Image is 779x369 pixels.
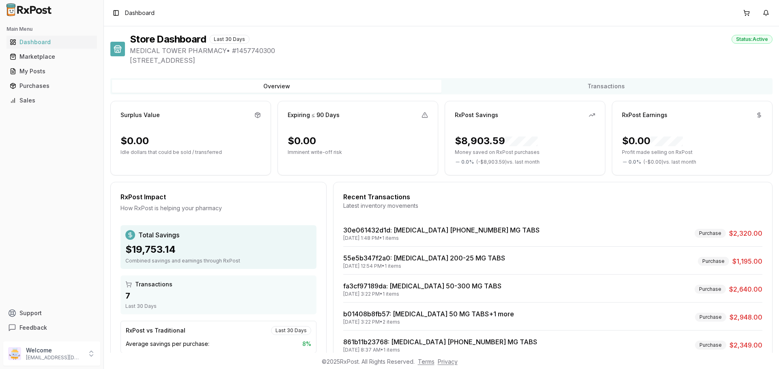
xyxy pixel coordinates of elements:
div: $0.00 [121,134,149,147]
div: How RxPost is helping your pharmacy [121,204,316,212]
div: Purchase [698,257,729,266]
span: $2,948.00 [730,312,762,322]
nav: breadcrumb [125,9,155,17]
button: Support [3,306,100,320]
div: $0.00 [622,134,683,147]
span: ( - $0.00 ) vs. last month [643,159,696,165]
div: RxPost Savings [455,111,498,119]
div: Purchase [695,341,726,350]
span: 8 % [302,340,311,348]
button: Feedback [3,320,100,335]
div: Last 30 Days [125,303,312,309]
div: Sales [10,96,94,105]
div: RxPost Earnings [622,111,667,119]
img: User avatar [8,347,21,360]
div: [DATE] 3:22 PM • 1 items [343,291,501,297]
button: Dashboard [3,36,100,49]
div: Purchase [695,229,726,238]
div: Surplus Value [121,111,160,119]
div: [DATE] 8:37 AM • 1 items [343,347,537,353]
h2: Main Menu [6,26,97,32]
span: $1,195.00 [732,256,762,266]
span: 0.0 % [628,159,641,165]
img: RxPost Logo [3,3,55,16]
span: Transactions [135,280,172,288]
div: Purchase [695,313,726,322]
div: Combined savings and earnings through RxPost [125,258,312,264]
a: fa3cf97189da: [MEDICAL_DATA] 50-300 MG TABS [343,282,501,290]
div: Purchase [695,285,726,294]
a: 55e5b347f2a0: [MEDICAL_DATA] 200-25 MG TABS [343,254,505,262]
p: Money saved on RxPost purchases [455,149,595,156]
div: Last 30 Days [209,35,250,44]
div: Status: Active [732,35,773,44]
div: Recent Transactions [343,192,762,202]
div: Marketplace [10,53,94,61]
a: Purchases [6,79,97,93]
span: ( - $8,903.59 ) vs. last month [476,159,540,165]
span: 0.0 % [461,159,474,165]
a: Sales [6,93,97,108]
div: RxPost Impact [121,192,316,202]
a: My Posts [6,64,97,79]
h1: Store Dashboard [130,33,206,46]
span: [STREET_ADDRESS] [130,55,773,65]
a: Marketplace [6,49,97,64]
p: Idle dollars that could be sold / transferred [121,149,261,156]
div: Purchases [10,82,94,90]
div: My Posts [10,67,94,75]
div: RxPost vs Traditional [126,326,185,335]
div: $8,903.59 [455,134,538,147]
span: $2,349.00 [730,340,762,350]
a: 30e061432d1d: [MEDICAL_DATA] [PHONE_NUMBER] MG TABS [343,226,540,234]
div: Latest inventory movements [343,202,762,210]
span: MEDICAL TOWER PHARMACY • # 1457740300 [130,46,773,55]
div: Expiring ≤ 90 Days [288,111,340,119]
button: Sales [3,94,100,107]
a: b01408b8fb57: [MEDICAL_DATA] 50 MG TABS+1 more [343,310,514,318]
div: [DATE] 12:54 PM • 1 items [343,263,505,269]
button: Purchases [3,79,100,92]
button: Overview [112,80,441,93]
a: Terms [418,358,435,365]
p: [EMAIL_ADDRESS][DOMAIN_NAME] [26,354,82,361]
div: Last 30 Days [271,326,311,335]
p: Imminent write-off risk [288,149,428,156]
button: Marketplace [3,50,100,63]
a: Privacy [438,358,458,365]
span: Average savings per purchase: [126,340,209,348]
div: $0.00 [288,134,316,147]
div: $19,753.14 [125,243,312,256]
div: [DATE] 1:48 PM • 1 items [343,235,540,241]
button: My Posts [3,65,100,78]
span: $2,640.00 [729,284,762,294]
div: [DATE] 3:22 PM • 2 items [343,319,514,325]
a: 861b11b23768: [MEDICAL_DATA] [PHONE_NUMBER] MG TABS [343,338,537,346]
a: Dashboard [6,35,97,49]
span: Feedback [19,324,47,332]
span: Total Savings [138,230,179,240]
p: Profit made selling on RxPost [622,149,762,156]
p: Welcome [26,346,82,354]
div: 7 [125,290,312,301]
div: Dashboard [10,38,94,46]
span: $2,320.00 [729,228,762,238]
button: Transactions [441,80,771,93]
span: Dashboard [125,9,155,17]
